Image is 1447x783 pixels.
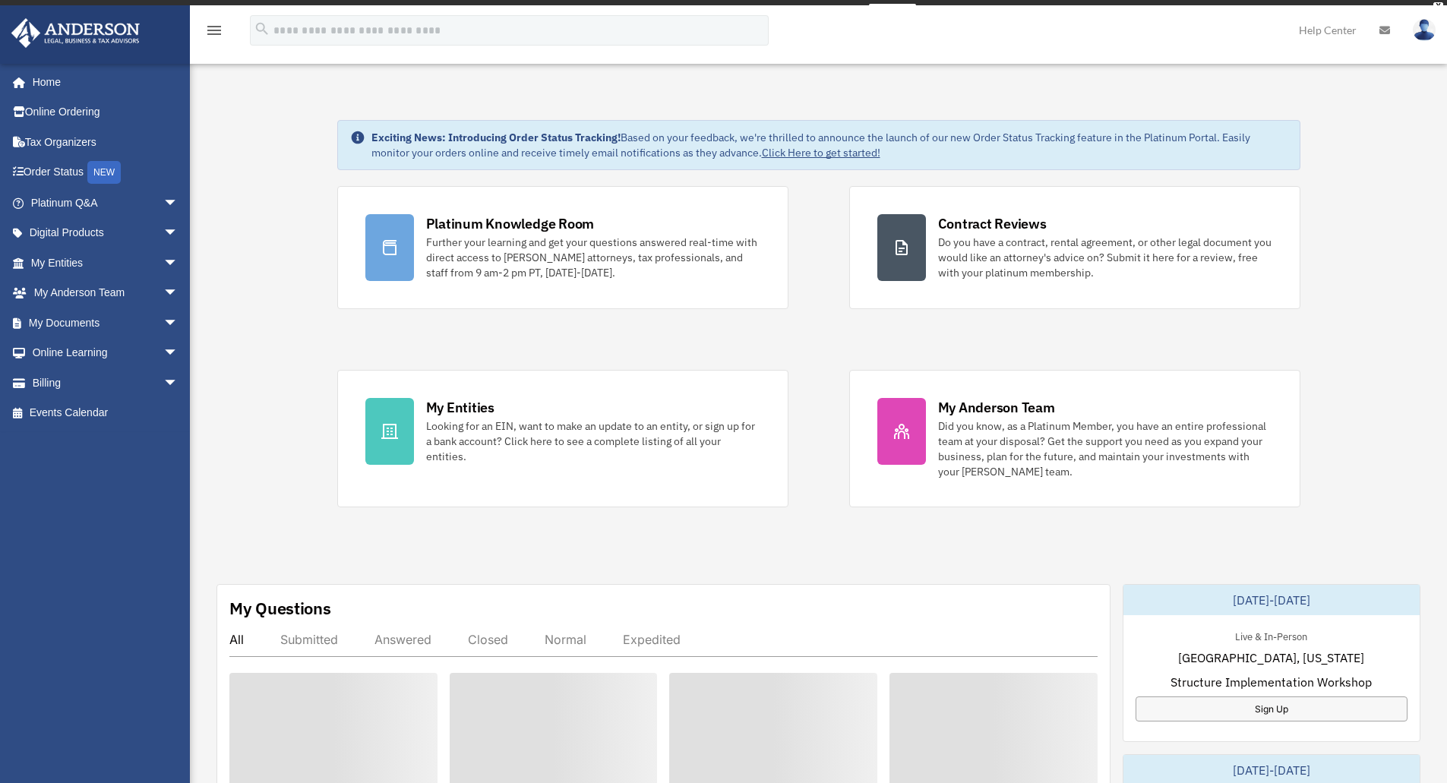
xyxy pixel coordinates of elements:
[762,146,880,159] a: Click Here to get started!
[1413,19,1436,41] img: User Pic
[11,248,201,278] a: My Entitiesarrow_drop_down
[163,368,194,399] span: arrow_drop_down
[11,308,201,338] a: My Documentsarrow_drop_down
[371,131,621,144] strong: Exciting News: Introducing Order Status Tracking!
[1136,696,1408,721] a: Sign Up
[337,186,788,309] a: Platinum Knowledge Room Further your learning and get your questions answered real-time with dire...
[11,398,201,428] a: Events Calendar
[938,235,1272,280] div: Do you have a contract, rental agreement, or other legal document you would like an attorney's ad...
[426,418,760,464] div: Looking for an EIN, want to make an update to an entity, or sign up for a bank account? Click her...
[163,338,194,369] span: arrow_drop_down
[163,248,194,279] span: arrow_drop_down
[1223,627,1319,643] div: Live & In-Person
[337,370,788,507] a: My Entities Looking for an EIN, want to make an update to an entity, or sign up for a bank accoun...
[426,214,595,233] div: Platinum Knowledge Room
[87,161,121,184] div: NEW
[869,4,916,22] a: survey
[426,398,494,417] div: My Entities
[11,97,201,128] a: Online Ordering
[938,214,1047,233] div: Contract Reviews
[545,632,586,647] div: Normal
[11,188,201,218] a: Platinum Q&Aarrow_drop_down
[11,278,201,308] a: My Anderson Teamarrow_drop_down
[280,632,338,647] div: Submitted
[163,278,194,309] span: arrow_drop_down
[374,632,431,647] div: Answered
[11,338,201,368] a: Online Learningarrow_drop_down
[1433,2,1443,11] div: close
[7,18,144,48] img: Anderson Advisors Platinum Portal
[163,218,194,249] span: arrow_drop_down
[229,597,331,620] div: My Questions
[623,632,681,647] div: Expedited
[11,127,201,157] a: Tax Organizers
[205,21,223,39] i: menu
[1178,649,1364,667] span: [GEOGRAPHIC_DATA], [US_STATE]
[1123,585,1420,615] div: [DATE]-[DATE]
[11,157,201,188] a: Order StatusNEW
[163,308,194,339] span: arrow_drop_down
[1171,673,1372,691] span: Structure Implementation Workshop
[849,186,1300,309] a: Contract Reviews Do you have a contract, rental agreement, or other legal document you would like...
[11,218,201,248] a: Digital Productsarrow_drop_down
[468,632,508,647] div: Closed
[849,370,1300,507] a: My Anderson Team Did you know, as a Platinum Member, you have an entire professional team at your...
[531,4,863,22] div: Get a chance to win 6 months of Platinum for free just by filling out this
[938,398,1055,417] div: My Anderson Team
[11,368,201,398] a: Billingarrow_drop_down
[229,632,244,647] div: All
[205,27,223,39] a: menu
[426,235,760,280] div: Further your learning and get your questions answered real-time with direct access to [PERSON_NAM...
[938,418,1272,479] div: Did you know, as a Platinum Member, you have an entire professional team at your disposal? Get th...
[371,130,1287,160] div: Based on your feedback, we're thrilled to announce the launch of our new Order Status Tracking fe...
[163,188,194,219] span: arrow_drop_down
[254,21,270,37] i: search
[11,67,194,97] a: Home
